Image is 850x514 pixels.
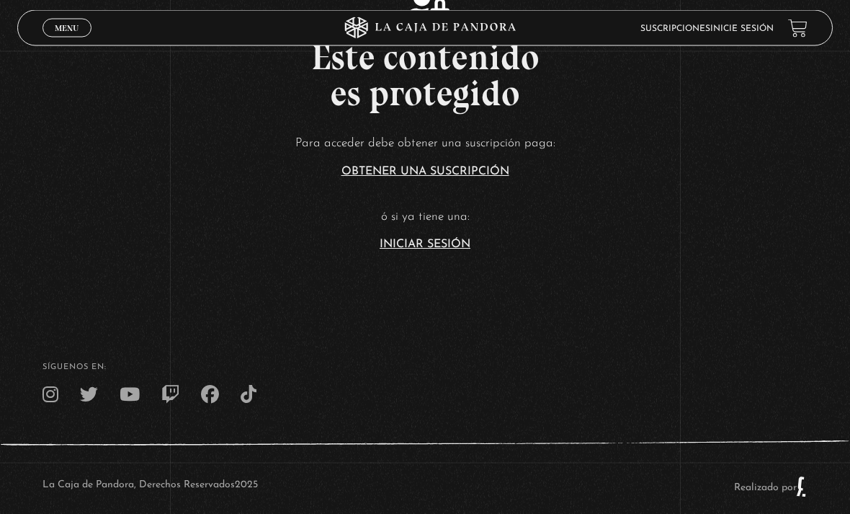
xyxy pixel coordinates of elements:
a: Suscripciones [640,25,710,33]
a: View your shopping cart [788,19,807,38]
a: Realizado por [734,483,807,494]
p: La Caja de Pandora, Derechos Reservados 2025 [42,477,258,498]
span: Menu [55,24,79,32]
a: Inicie sesión [710,25,774,33]
span: Cerrar [50,36,84,46]
h4: SÍguenos en: [42,364,807,372]
a: Obtener una suscripción [341,167,509,178]
a: Iniciar Sesión [380,239,470,251]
